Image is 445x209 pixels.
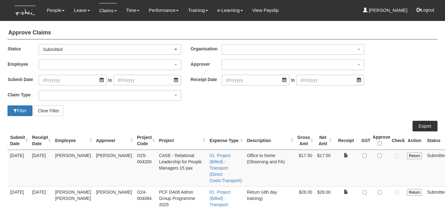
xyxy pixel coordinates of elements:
[295,150,314,186] td: $17.50
[34,105,63,116] button: Clear Filter
[370,131,389,150] th: Approve
[30,150,53,186] td: [DATE]
[7,90,39,99] label: Claim Type
[7,27,437,39] h4: Approve Claims
[315,131,333,150] th: Net Amt : activate to sort column ascending
[333,131,359,150] th: Receipt
[47,3,65,18] a: People
[99,3,117,18] a: Claims
[113,75,181,85] input: d/m/yyyy
[217,3,243,18] a: e-Learning
[7,75,39,84] label: Submit Date
[413,121,438,131] a: Export
[407,189,422,196] input: Return
[252,3,279,18] a: View Payslip
[7,150,29,186] td: [DATE]
[190,75,222,84] label: Receipt Date
[52,131,93,150] th: Employee : activate to sort column ascending
[412,3,439,18] button: Logout
[156,150,207,186] td: CASE - Relational Leadership for People Managers 15 pax
[7,44,39,53] label: Status
[190,59,222,69] label: Approver
[289,75,296,85] span: to
[7,131,29,150] th: Submit Date : activate to sort column ascending
[43,46,173,53] div: Submitted
[245,150,295,186] td: Office to home (Observing and FA)
[190,44,222,53] label: Organisation
[389,131,404,150] th: Check
[245,131,295,150] th: Description : activate to sort column ascending
[156,131,207,150] th: Project : activate to sort column ascending
[207,131,245,150] th: Expense Type : activate to sort column ascending
[52,150,93,186] td: [PERSON_NAME]
[39,44,181,55] button: Submitted
[188,3,208,18] a: Training
[30,131,53,150] th: Receipt Date : activate to sort column ascending
[295,131,314,150] th: Gross Amt : activate to sort column ascending
[404,131,424,150] th: Action
[149,3,179,18] a: Performance
[135,131,156,150] th: Project Code : activate to sort column ascending
[407,152,422,159] input: Return
[7,105,32,116] button: Filter
[7,59,39,69] label: Employee
[359,131,370,150] th: GST
[94,150,135,186] td: [PERSON_NAME]
[210,153,242,183] a: 01. Project (Billed) : Transport (Direct Costs:Transport)
[222,75,289,85] input: d/m/yyyy
[39,75,106,85] input: d/m/yyyy
[107,75,114,85] span: to
[126,3,140,18] a: Time
[135,150,156,186] td: O25-004200
[74,3,90,18] a: Leave
[296,75,364,85] input: d/m/yyyy
[315,150,333,186] td: $17.50
[363,3,408,18] a: [PERSON_NAME]
[94,131,135,150] th: Approver : activate to sort column ascending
